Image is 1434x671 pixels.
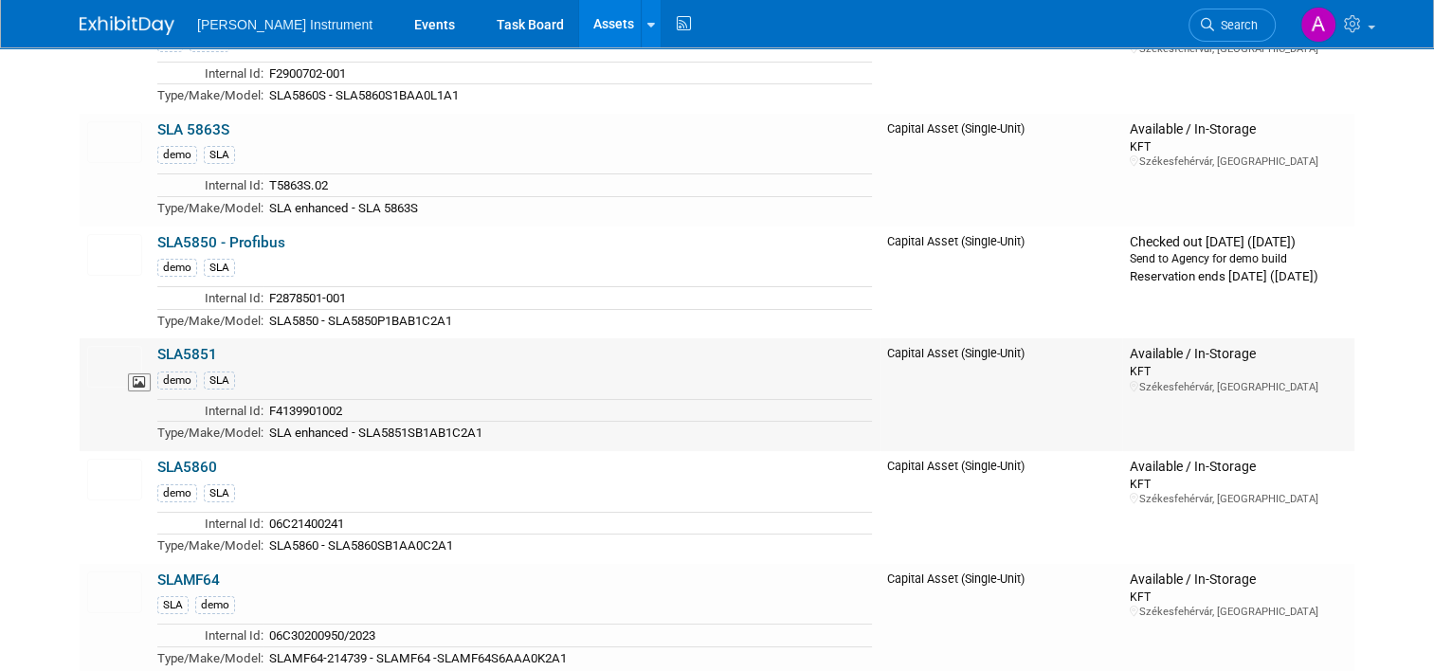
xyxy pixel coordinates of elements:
[157,512,263,535] td: Internal Id:
[204,484,235,502] div: SLA
[1130,346,1347,363] div: Available / In-Storage
[263,399,872,422] td: F4139901002
[263,535,872,556] td: SLA5860 - SLA5860SB1AA0C2A1
[880,451,1122,564] td: Capital Asset (Single-Unit)
[1300,7,1336,43] img: André den Haan
[263,625,872,647] td: 06C30200950/2023
[1214,18,1258,32] span: Search
[263,287,872,310] td: F2878501-001
[1130,571,1347,589] div: Available / In-Storage
[1130,589,1347,605] div: KFT
[157,625,263,647] td: Internal Id:
[157,62,263,84] td: Internal Id:
[1130,154,1347,169] div: Székesfehérvár, [GEOGRAPHIC_DATA]
[157,571,220,589] a: SLAMF64
[1130,121,1347,138] div: Available / In-Storage
[1130,492,1347,506] div: Székesfehérvár, [GEOGRAPHIC_DATA]
[263,646,872,668] td: SLAMF64-214739 - SLAMF64 -SLAMF64S6AAA0K2A1
[1130,250,1347,266] div: Send to Agency for demo build
[1130,605,1347,619] div: Székesfehérvár, [GEOGRAPHIC_DATA]
[263,84,872,106] td: SLA5860S - SLA5860S1BAA0L1A1
[157,459,217,476] a: SLA5860
[204,372,235,390] div: SLA
[195,596,235,614] div: demo
[197,17,372,32] span: [PERSON_NAME] Instrument
[157,372,197,390] div: demo
[1130,363,1347,379] div: KFT
[157,121,229,138] a: SLA 5863S
[157,535,263,556] td: Type/Make/Model:
[1130,138,1347,154] div: KFT
[880,338,1122,451] td: Capital Asset (Single-Unit)
[263,512,872,535] td: 06C21400241
[880,1,1122,114] td: Capital Asset (Single-Unit)
[1189,9,1276,42] a: Search
[1130,380,1347,394] div: Székesfehérvár, [GEOGRAPHIC_DATA]
[157,146,197,164] div: demo
[157,346,217,363] a: SLA5851
[157,422,263,444] td: Type/Make/Model:
[204,146,235,164] div: SLA
[157,309,263,331] td: Type/Make/Model:
[204,259,235,277] div: SLA
[128,373,151,391] span: View Asset Image
[157,234,285,251] a: SLA5850 - Profibus
[263,174,872,197] td: T5863S.02
[1130,476,1347,492] div: KFT
[1130,459,1347,476] div: Available / In-Storage
[80,16,174,35] img: ExhibitDay
[263,62,872,84] td: F2900702-001
[157,484,197,502] div: demo
[157,399,263,422] td: Internal Id:
[880,114,1122,227] td: Capital Asset (Single-Unit)
[263,309,872,331] td: SLA5850 - SLA5850P1BAB1C2A1
[157,287,263,310] td: Internal Id:
[1130,234,1347,251] div: Checked out [DATE] ([DATE])
[880,227,1122,339] td: Capital Asset (Single-Unit)
[263,196,872,218] td: SLA enhanced - SLA 5863S
[157,174,263,197] td: Internal Id:
[1130,267,1347,285] div: Reservation ends [DATE] ([DATE])
[157,259,197,277] div: demo
[157,646,263,668] td: Type/Make/Model:
[157,596,189,614] div: SLA
[263,422,872,444] td: SLA enhanced - SLA5851SB1AB1C2A1
[157,196,263,218] td: Type/Make/Model:
[157,84,263,106] td: Type/Make/Model:
[1130,42,1347,56] div: Székesfehérvár, [GEOGRAPHIC_DATA]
